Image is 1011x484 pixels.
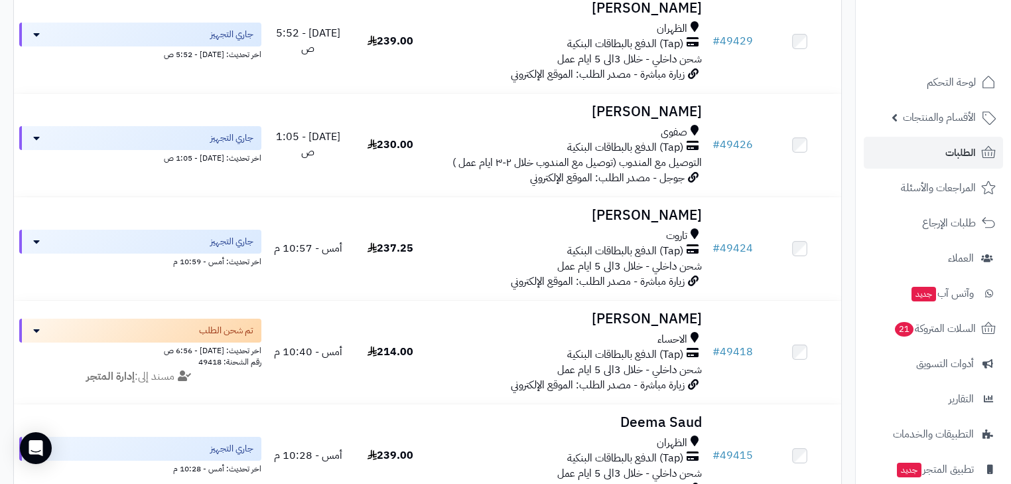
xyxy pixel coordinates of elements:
h3: [PERSON_NAME] [437,311,702,327]
span: 230.00 [368,137,413,153]
a: #49424 [712,240,753,256]
div: اخر تحديث: [DATE] - 5:52 ص [19,46,261,60]
span: صفوى [661,125,687,140]
a: السلات المتروكة21 [864,313,1003,345]
a: الطلبات [864,137,1003,169]
span: العملاء [948,249,974,268]
a: المراجعات والأسئلة [864,172,1003,204]
span: وآتس آب [910,284,974,303]
span: جديد [897,463,921,477]
span: جاري التجهيز [210,131,253,145]
span: شحن داخلي - خلال 3الى 5 ايام عمل [557,465,702,481]
span: (Tap) الدفع بالبطاقات البنكية [567,451,683,466]
span: أمس - 10:28 م [274,447,342,463]
div: مسند إلى: [9,369,271,384]
span: (Tap) الدفع بالبطاقات البنكية [567,347,683,363]
img: logo-2.png [921,37,998,65]
span: التطبيقات والخدمات [893,425,974,444]
span: تم شحن الطلب [199,324,253,337]
span: شحن داخلي - خلال 3الى 5 ايام عمل [557,258,702,274]
span: # [712,33,720,49]
a: أدوات التسويق [864,348,1003,380]
a: طلبات الإرجاع [864,207,1003,239]
span: الظهران [657,436,687,451]
div: اخر تحديث: [DATE] - 6:56 ص [19,343,261,357]
span: 237.25 [368,240,413,256]
span: جوجل - مصدر الطلب: الموقع الإلكتروني [530,170,685,186]
span: لوحة التحكم [927,73,976,92]
a: التطبيقات والخدمات [864,418,1003,450]
a: #49426 [712,137,753,153]
span: تاروت [666,228,687,244]
span: جاري التجهيز [210,235,253,248]
span: زيارة مباشرة - مصدر الطلب: الموقع الإلكتروني [511,66,685,82]
span: جاري التجهيز [210,442,253,455]
span: جديد [911,287,936,301]
span: أمس - 10:40 م [274,344,342,360]
a: وآتس آبجديد [864,278,1003,309]
h3: [PERSON_NAME] [437,208,702,223]
span: طلبات الإرجاع [922,214,976,232]
span: 21 [895,322,913,337]
a: #49415 [712,447,753,463]
a: #49429 [712,33,753,49]
span: (Tap) الدفع بالبطاقات البنكية [567,244,683,259]
strong: إدارة المتجر [86,368,135,384]
a: لوحة التحكم [864,66,1003,98]
span: الظهران [657,21,687,37]
span: الأقسام والمنتجات [903,108,976,127]
span: شحن داخلي - خلال 3الى 5 ايام عمل [557,51,702,67]
div: Open Intercom Messenger [20,432,52,464]
span: زيارة مباشرة - مصدر الطلب: الموقع الإلكتروني [511,377,685,393]
span: السلات المتروكة [894,319,976,338]
h3: [PERSON_NAME] [437,104,702,120]
span: # [712,240,720,256]
div: اخر تحديث: [DATE] - 1:05 ص [19,150,261,164]
span: تطبيق المتجر [896,460,974,479]
span: جاري التجهيز [210,28,253,41]
span: زيارة مباشرة - مصدر الطلب: الموقع الإلكتروني [511,274,685,289]
div: اخر تحديث: أمس - 10:28 م [19,461,261,475]
span: الاحساء [657,332,687,347]
span: المراجعات والأسئلة [901,179,976,197]
span: 239.00 [368,33,413,49]
span: رقم الشحنة: 49418 [198,356,261,368]
h3: Deema Saud [437,415,702,430]
span: شحن داخلي - خلال 3الى 5 ايام عمل [557,362,702,378]
span: 239.00 [368,447,413,463]
span: # [712,344,720,360]
span: [DATE] - 5:52 ص [276,25,340,56]
h3: [PERSON_NAME] [437,1,702,16]
span: التوصيل مع المندوب (توصيل مع المندوب خلال ٢-٣ ايام عمل ) [452,155,702,171]
span: الطلبات [945,143,976,162]
span: أدوات التسويق [916,355,974,373]
div: اخر تحديث: أمس - 10:59 م [19,254,261,268]
span: (Tap) الدفع بالبطاقات البنكية [567,140,683,155]
span: [DATE] - 1:05 ص [276,129,340,160]
span: # [712,137,720,153]
a: #49418 [712,344,753,360]
span: التقارير [949,390,974,408]
span: 214.00 [368,344,413,360]
span: أمس - 10:57 م [274,240,342,256]
span: # [712,447,720,463]
span: (Tap) الدفع بالبطاقات البنكية [567,37,683,52]
a: العملاء [864,242,1003,274]
a: التقارير [864,383,1003,415]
